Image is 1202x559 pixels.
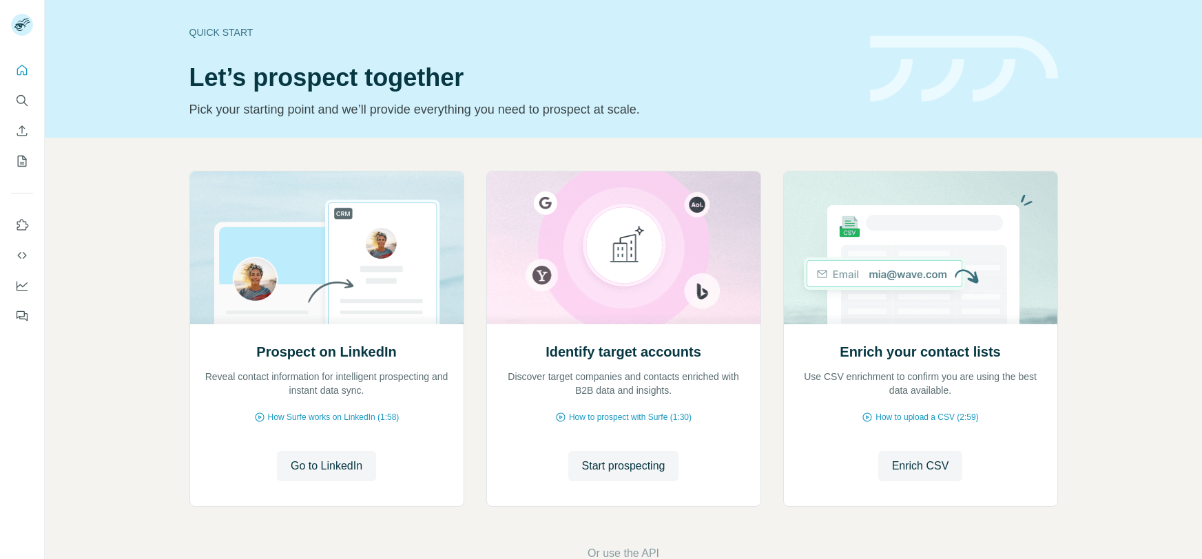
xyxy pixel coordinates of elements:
[582,458,665,474] span: Start prospecting
[892,458,949,474] span: Enrich CSV
[870,36,1058,103] img: banner
[11,118,33,143] button: Enrich CSV
[189,64,853,92] h1: Let’s prospect together
[486,171,761,324] img: Identify target accounts
[11,273,33,298] button: Dashboard
[878,451,963,481] button: Enrich CSV
[189,25,853,39] div: Quick start
[569,411,692,423] span: How to prospect with Surfe (1:30)
[11,58,33,83] button: Quick start
[291,458,362,474] span: Go to LinkedIn
[11,88,33,113] button: Search
[11,149,33,173] button: My lists
[11,243,33,268] button: Use Surfe API
[189,171,464,324] img: Prospect on LinkedIn
[798,370,1044,397] p: Use CSV enrichment to confirm you are using the best data available.
[840,342,1000,361] h2: Enrich your contact lists
[11,304,33,328] button: Feedback
[546,342,701,361] h2: Identify target accounts
[204,370,450,397] p: Reveal contact information for intelligent prospecting and instant data sync.
[875,411,978,423] span: How to upload a CSV (2:59)
[783,171,1058,324] img: Enrich your contact lists
[268,411,400,423] span: How Surfe works on LinkedIn (1:58)
[501,370,747,397] p: Discover target companies and contacts enriched with B2B data and insights.
[256,342,396,361] h2: Prospect on LinkedIn
[11,213,33,238] button: Use Surfe on LinkedIn
[277,451,376,481] button: Go to LinkedIn
[568,451,679,481] button: Start prospecting
[189,100,853,119] p: Pick your starting point and we’ll provide everything you need to prospect at scale.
